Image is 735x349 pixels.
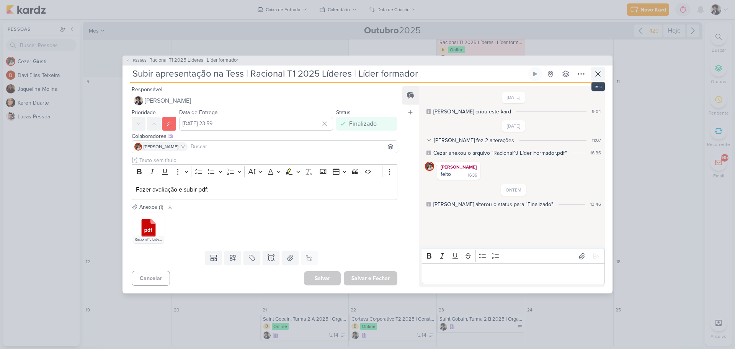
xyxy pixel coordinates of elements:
input: Buscar [189,142,395,151]
button: Cancelar [132,271,170,286]
div: 11:07 [592,137,601,144]
label: Status [336,109,351,116]
div: 13:46 [590,201,601,208]
button: PS3668 Racional T1 2025 Líderes | Líder formador [126,57,238,64]
div: Este log é visível à todos no kard [426,109,431,114]
div: Este log é visível à todos no kard [426,202,431,206]
div: 16:36 [590,149,601,156]
button: [PERSON_NAME] [132,94,397,108]
label: Prioridade [132,109,156,116]
div: Editor toolbar [422,249,605,264]
div: Racional^J Líder Formador.pdf [133,236,164,243]
p: Fazer avaliação e subir pdf: [136,185,393,194]
div: Finalizado [349,119,377,128]
div: esc [591,82,605,91]
div: 9:04 [592,108,601,115]
label: Responsável [132,86,162,93]
img: Pedro Luahn Simões [134,96,143,105]
input: Select a date [179,117,333,131]
span: [PERSON_NAME] [144,143,178,150]
span: Racional T1 2025 Líderes | Líder formador [149,57,238,64]
div: [PERSON_NAME] fez 2 alterações [434,136,514,144]
div: Ligar relógio [532,71,538,77]
div: Editor toolbar [132,164,397,179]
div: Editor editing area: main [422,263,605,284]
input: Texto sem título [138,156,397,164]
div: 16:36 [468,172,477,179]
div: [PERSON_NAME] [439,163,479,171]
span: PS3668 [132,57,148,63]
img: Cezar Giusti [425,162,434,171]
div: Pedro Luahn criou este kard [433,108,511,116]
span: [PERSON_NAME] [145,96,191,105]
div: Anexos (1) [139,203,163,211]
img: Cezar Giusti [134,143,142,151]
div: Este log é visível à todos no kard [426,151,431,155]
div: feito [441,171,451,177]
div: Colaboradores [132,132,397,140]
label: Data de Entrega [179,109,217,116]
div: Editor editing area: main [132,179,397,200]
div: Pedro Luahn alterou o status para "Finalizado" [433,200,553,208]
div: Cezar anexou o arquivo "Racional^J Líder Formador.pdf" [433,149,567,157]
input: Kard Sem Título [130,67,527,81]
button: Finalizado [336,117,397,131]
